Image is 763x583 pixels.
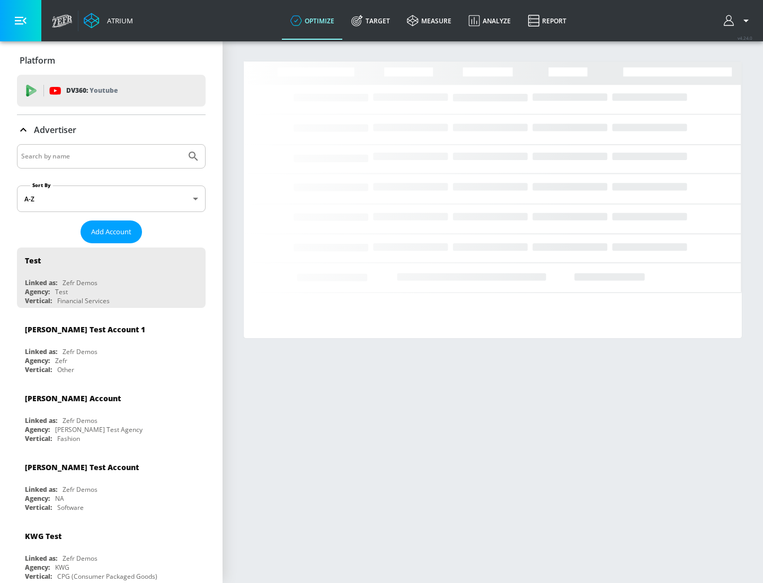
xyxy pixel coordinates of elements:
[343,2,398,40] a: Target
[17,75,206,107] div: DV360: Youtube
[25,434,52,443] div: Vertical:
[25,462,139,472] div: [PERSON_NAME] Test Account
[25,531,61,541] div: KWG Test
[55,356,67,365] div: Zefr
[55,287,68,296] div: Test
[57,365,74,374] div: Other
[55,494,64,503] div: NA
[21,149,182,163] input: Search by name
[66,85,118,96] p: DV360:
[91,226,131,238] span: Add Account
[25,255,41,266] div: Test
[55,563,69,572] div: KWG
[25,563,50,572] div: Agency:
[17,454,206,515] div: [PERSON_NAME] Test AccountLinked as:Zefr DemosAgency:NAVertical:Software
[17,185,206,212] div: A-Z
[25,416,57,425] div: Linked as:
[460,2,519,40] a: Analyze
[25,324,145,334] div: [PERSON_NAME] Test Account 1
[17,385,206,446] div: [PERSON_NAME] AccountLinked as:Zefr DemosAgency:[PERSON_NAME] Test AgencyVertical:Fashion
[63,347,97,356] div: Zefr Demos
[57,572,157,581] div: CPG (Consumer Packaged Goods)
[25,554,57,563] div: Linked as:
[25,296,52,305] div: Vertical:
[103,16,133,25] div: Atrium
[63,485,97,494] div: Zefr Demos
[17,316,206,377] div: [PERSON_NAME] Test Account 1Linked as:Zefr DemosAgency:ZefrVertical:Other
[25,485,57,494] div: Linked as:
[25,572,52,581] div: Vertical:
[57,503,84,512] div: Software
[84,13,133,29] a: Atrium
[63,554,97,563] div: Zefr Demos
[25,494,50,503] div: Agency:
[398,2,460,40] a: measure
[17,115,206,145] div: Advertiser
[81,220,142,243] button: Add Account
[57,434,80,443] div: Fashion
[25,278,57,287] div: Linked as:
[25,356,50,365] div: Agency:
[63,278,97,287] div: Zefr Demos
[90,85,118,96] p: Youtube
[63,416,97,425] div: Zefr Demos
[20,55,55,66] p: Platform
[17,248,206,308] div: TestLinked as:Zefr DemosAgency:TestVertical:Financial Services
[25,503,52,512] div: Vertical:
[55,425,143,434] div: [PERSON_NAME] Test Agency
[57,296,110,305] div: Financial Services
[519,2,575,40] a: Report
[282,2,343,40] a: optimize
[30,182,53,189] label: Sort By
[25,287,50,296] div: Agency:
[25,425,50,434] div: Agency:
[25,365,52,374] div: Vertical:
[25,393,121,403] div: [PERSON_NAME] Account
[738,35,752,41] span: v 4.24.0
[34,124,76,136] p: Advertiser
[25,347,57,356] div: Linked as:
[17,46,206,75] div: Platform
